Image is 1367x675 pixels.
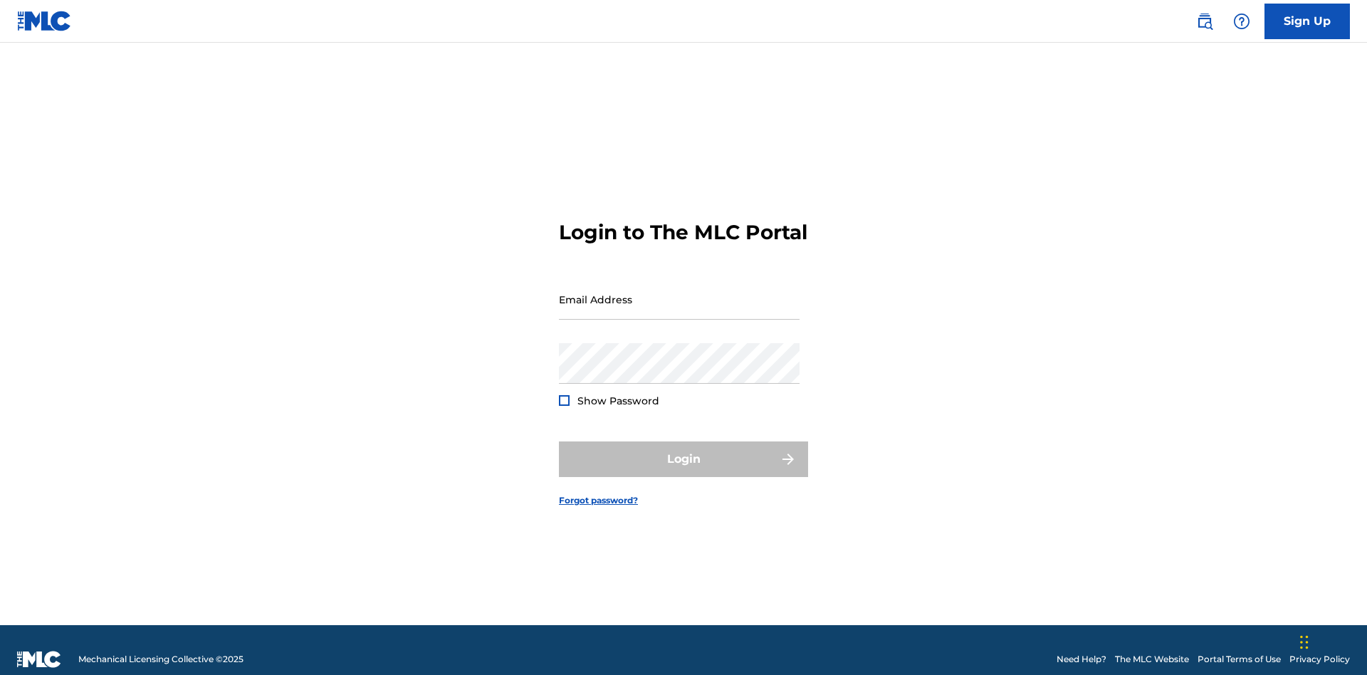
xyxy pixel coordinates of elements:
[1227,7,1256,36] div: Help
[78,653,243,666] span: Mechanical Licensing Collective © 2025
[1198,653,1281,666] a: Portal Terms of Use
[17,11,72,31] img: MLC Logo
[559,220,807,245] h3: Login to The MLC Portal
[1289,653,1350,666] a: Privacy Policy
[1057,653,1106,666] a: Need Help?
[1115,653,1189,666] a: The MLC Website
[1190,7,1219,36] a: Public Search
[1196,13,1213,30] img: search
[1300,621,1309,664] div: Drag
[559,494,638,507] a: Forgot password?
[17,651,61,668] img: logo
[1264,4,1350,39] a: Sign Up
[577,394,659,407] span: Show Password
[1296,607,1367,675] iframe: Chat Widget
[1233,13,1250,30] img: help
